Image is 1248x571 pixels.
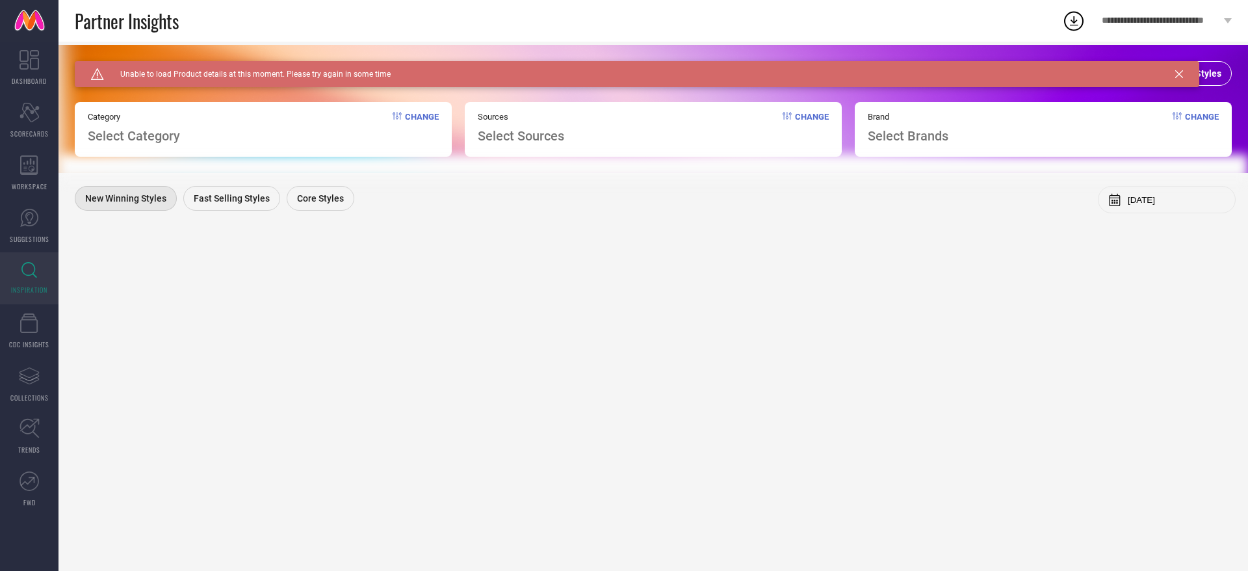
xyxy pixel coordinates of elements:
input: Select month [1128,195,1225,205]
span: New Winning Styles [85,193,166,204]
span: Sources [478,112,564,122]
span: Category [88,112,180,122]
span: Brand [868,112,948,122]
span: COLLECTIONS [10,393,49,403]
span: FWD [23,498,36,507]
span: Partner Insights [75,8,179,34]
span: Fast Selling Styles [194,193,270,204]
span: Change [795,112,829,144]
span: INSPIRATION [11,285,47,295]
span: Unable to load Product details at this moment. Please try again in some time [104,70,391,79]
span: Change [405,112,439,144]
span: Select Category [88,128,180,144]
span: WORKSPACE [12,181,47,191]
span: Select Brands [868,128,948,144]
span: CDC INSIGHTS [9,339,49,349]
span: TRENDS [18,445,40,455]
span: SCORECARDS [10,129,49,139]
span: Core Styles [297,193,344,204]
span: SUGGESTIONS [10,234,49,244]
span: Change [1185,112,1219,144]
span: Select Sources [478,128,564,144]
span: DASHBOARD [12,76,47,86]
div: Open download list [1062,9,1085,33]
